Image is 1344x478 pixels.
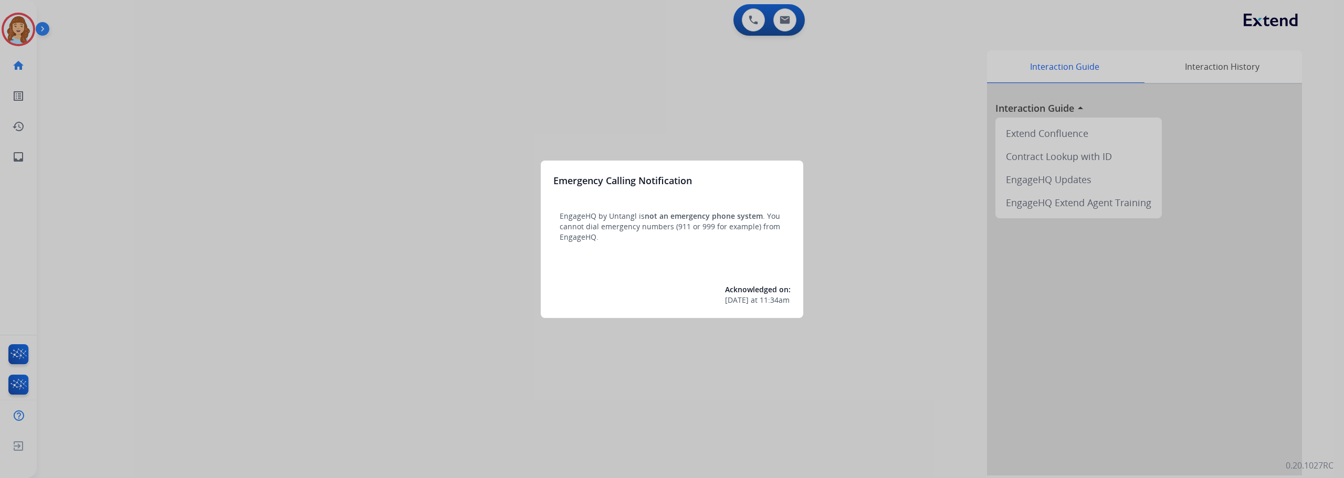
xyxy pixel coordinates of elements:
span: 11:34am [760,295,790,305]
span: not an emergency phone system [645,211,763,221]
p: 0.20.1027RC [1286,459,1333,472]
div: at [725,295,791,305]
h3: Emergency Calling Notification [553,173,692,188]
span: [DATE] [725,295,749,305]
span: Acknowledged on: [725,284,791,294]
p: EngageHQ by Untangl is . You cannot dial emergency numbers (911 or 999 for example) from EngageHQ. [560,211,784,242]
